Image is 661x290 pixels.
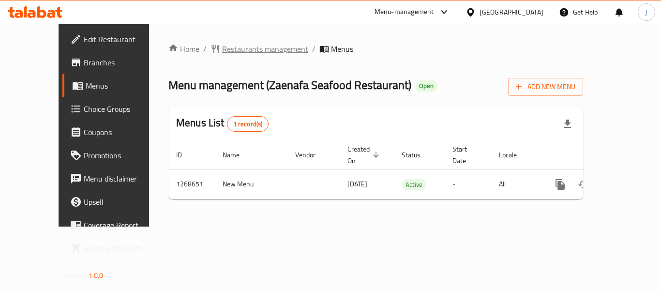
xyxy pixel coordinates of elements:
[62,237,169,260] a: Grocery Checklist
[516,81,575,93] span: Add New Menu
[499,149,529,161] span: Locale
[62,144,169,167] a: Promotions
[84,33,161,45] span: Edit Restaurant
[176,116,269,132] h2: Menus List
[295,149,328,161] span: Vendor
[84,173,161,184] span: Menu disclaimer
[84,219,161,231] span: Coverage Report
[176,149,195,161] span: ID
[63,269,87,282] span: Version:
[508,78,583,96] button: Add New Menu
[62,190,169,214] a: Upsell
[203,43,207,55] li: /
[62,74,169,97] a: Menus
[549,173,572,196] button: more
[84,57,161,68] span: Branches
[227,116,269,132] div: Total records count
[572,173,595,196] button: Change Status
[62,214,169,237] a: Coverage Report
[312,43,315,55] li: /
[480,7,543,17] div: [GEOGRAPHIC_DATA]
[347,178,367,190] span: [DATE]
[168,74,411,96] span: Menu management ( Zaenafa Seafood Restaurant )
[331,43,353,55] span: Menus
[452,143,480,167] span: Start Date
[227,120,269,129] span: 1 record(s)
[84,103,161,115] span: Choice Groups
[62,51,169,74] a: Branches
[445,169,491,199] td: -
[168,43,583,55] nav: breadcrumb
[222,43,308,55] span: Restaurants management
[62,97,169,121] a: Choice Groups
[215,169,287,199] td: New Menu
[168,140,649,199] table: enhanced table
[541,140,649,170] th: Actions
[168,43,199,55] a: Home
[84,150,161,161] span: Promotions
[84,243,161,254] span: Grocery Checklist
[556,112,579,136] div: Export file
[62,28,169,51] a: Edit Restaurant
[210,43,308,55] a: Restaurants management
[62,167,169,190] a: Menu disclaimer
[491,169,541,199] td: All
[347,143,382,167] span: Created On
[62,121,169,144] a: Coupons
[646,7,647,17] span: j
[168,169,215,199] td: 1268651
[415,80,437,92] div: Open
[84,126,161,138] span: Coupons
[84,196,161,208] span: Upsell
[223,149,252,161] span: Name
[415,82,437,90] span: Open
[402,149,433,161] span: Status
[89,269,104,282] span: 1.0.0
[375,6,434,18] div: Menu-management
[402,179,426,190] span: Active
[86,80,161,92] span: Menus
